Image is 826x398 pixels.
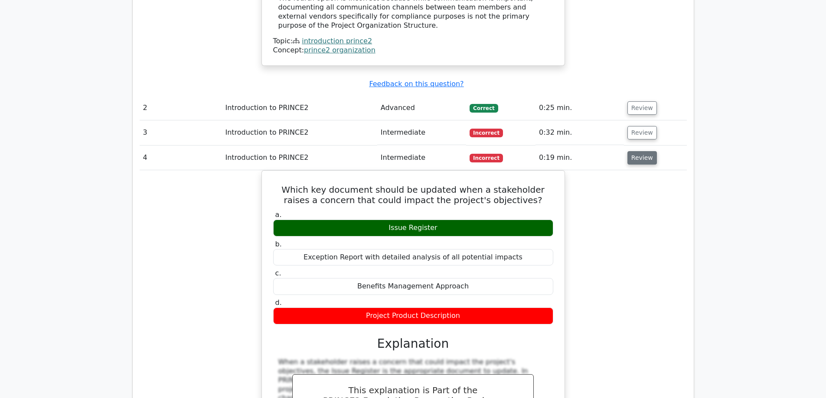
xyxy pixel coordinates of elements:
[278,337,548,351] h3: Explanation
[273,37,553,46] div: Topic:
[535,146,624,170] td: 0:19 min.
[275,298,282,307] span: d.
[222,96,377,120] td: Introduction to PRINCE2
[377,146,466,170] td: Intermediate
[377,96,466,120] td: Advanced
[275,240,282,248] span: b.
[222,120,377,145] td: Introduction to PRINCE2
[535,120,624,145] td: 0:32 min.
[275,210,282,219] span: a.
[369,80,464,88] a: Feedback on this question?
[627,151,657,165] button: Review
[140,146,222,170] td: 4
[304,46,375,54] a: prince2 organization
[377,120,466,145] td: Intermediate
[140,96,222,120] td: 2
[535,96,624,120] td: 0:25 min.
[222,146,377,170] td: Introduction to PRINCE2
[470,104,498,113] span: Correct
[627,101,657,115] button: Review
[272,184,554,205] h5: Which key document should be updated when a stakeholder raises a concern that could impact the pr...
[275,269,281,277] span: c.
[470,154,503,162] span: Incorrect
[273,220,553,236] div: Issue Register
[470,129,503,137] span: Incorrect
[302,37,372,45] a: introduction prince2
[627,126,657,139] button: Review
[273,249,553,266] div: Exception Report with detailed analysis of all potential impacts
[140,120,222,145] td: 3
[273,307,553,324] div: Project Product Description
[273,278,553,295] div: Benefits Management Approach
[273,46,553,55] div: Concept:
